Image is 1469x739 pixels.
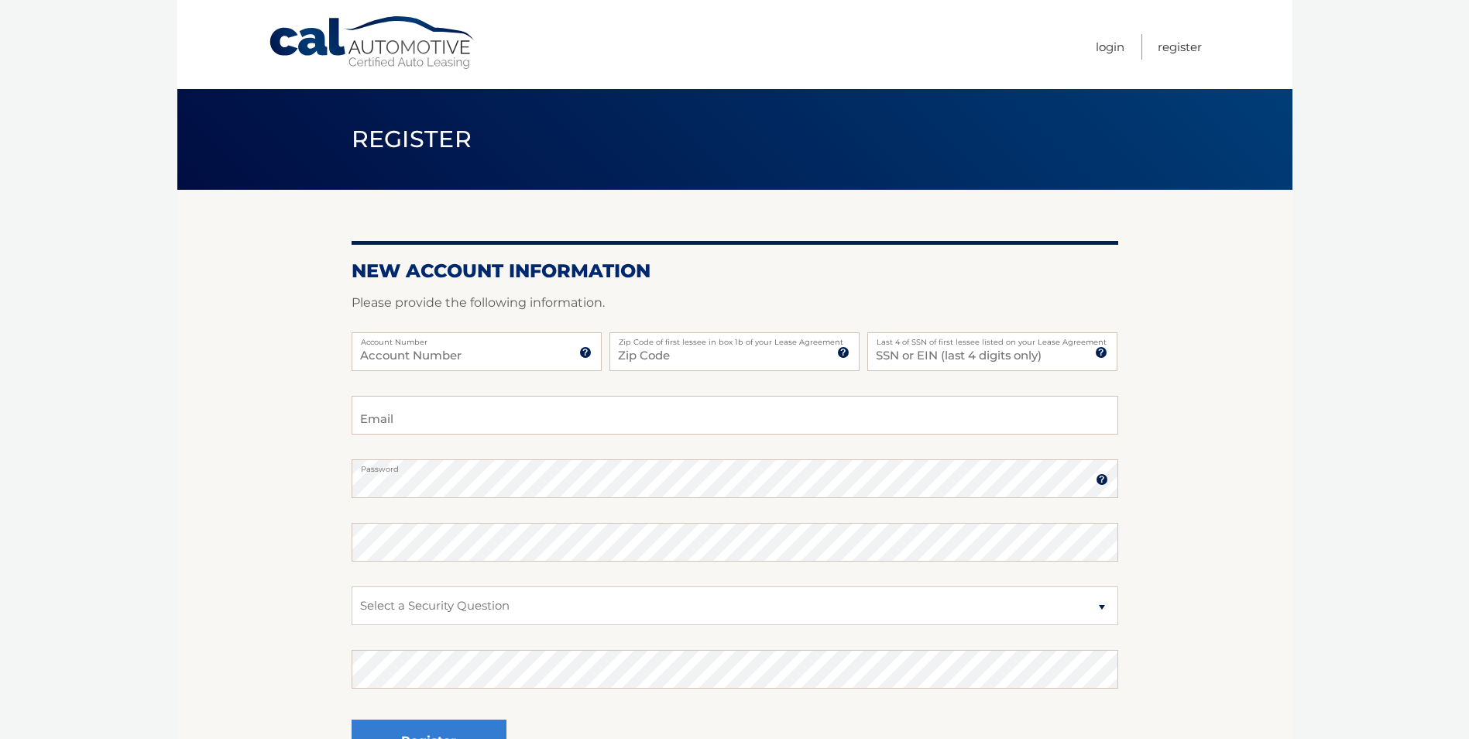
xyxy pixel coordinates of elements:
a: Cal Automotive [268,15,477,70]
input: Account Number [352,332,602,371]
img: tooltip.svg [837,346,849,359]
img: tooltip.svg [579,346,592,359]
label: Zip Code of first lessee in box 1b of your Lease Agreement [609,332,860,345]
label: Password [352,459,1118,472]
img: tooltip.svg [1096,473,1108,486]
a: Login [1096,34,1124,60]
span: Register [352,125,472,153]
h2: New Account Information [352,260,1118,283]
label: Last 4 of SSN of first lessee listed on your Lease Agreement [867,332,1117,345]
input: SSN or EIN (last 4 digits only) [867,332,1117,371]
img: tooltip.svg [1095,346,1107,359]
a: Register [1158,34,1202,60]
input: Email [352,396,1118,435]
label: Account Number [352,332,602,345]
p: Please provide the following information. [352,292,1118,314]
input: Zip Code [609,332,860,371]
